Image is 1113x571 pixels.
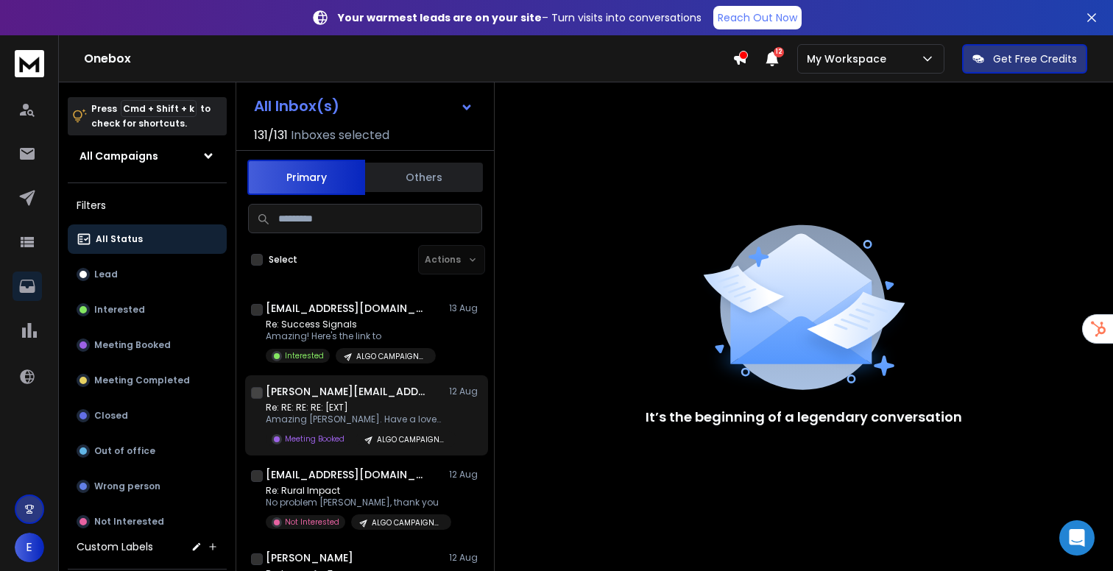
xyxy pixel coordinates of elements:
[121,100,197,117] span: Cmd + Shift + k
[449,302,482,314] p: 13 Aug
[242,91,485,121] button: All Inbox(s)
[94,445,155,457] p: Out of office
[266,330,436,342] p: Amazing! Here's the link to
[15,533,44,562] button: E
[94,480,160,492] p: Wrong person
[266,485,442,497] p: Re: Rural Impact
[449,469,482,480] p: 12 Aug
[266,414,442,425] p: Amazing [PERSON_NAME]. Have a lovely
[68,260,227,289] button: Lead
[68,330,227,360] button: Meeting Booked
[79,149,158,163] h1: All Campaigns
[68,141,227,171] button: All Campaigns
[377,434,448,445] p: ALGO CAMPAIGN- US HIGH TICKET
[94,269,118,280] p: Lead
[372,517,442,528] p: ALGO CAMPAIGN- US HIGH TICKET
[1059,520,1095,556] div: Open Intercom Messenger
[94,339,171,351] p: Meeting Booked
[68,401,227,430] button: Closed
[718,10,797,25] p: Reach Out Now
[291,127,389,144] h3: Inboxes selected
[94,375,190,386] p: Meeting Completed
[266,497,442,508] p: No problem [PERSON_NAME], thank you
[15,50,44,77] img: logo
[646,407,962,428] p: It’s the beginning of a legendary conversation
[254,99,339,113] h1: All Inbox(s)
[68,366,227,395] button: Meeting Completed
[285,517,339,528] p: Not Interested
[266,467,428,482] h1: [EMAIL_ADDRESS][DOMAIN_NAME]
[713,6,802,29] a: Reach Out Now
[96,233,143,245] p: All Status
[94,516,164,528] p: Not Interested
[68,507,227,536] button: Not Interested
[449,552,482,564] p: 12 Aug
[266,319,436,330] p: Re: Success Signals
[254,127,288,144] span: 131 / 131
[68,472,227,501] button: Wrong person
[247,160,365,195] button: Primary
[91,102,211,131] p: Press to check for shortcuts.
[94,304,145,316] p: Interested
[266,402,442,414] p: Re: RE: RE: RE: [EXT]
[68,295,227,324] button: Interested
[365,161,483,194] button: Others
[68,195,227,216] h3: Filters
[269,254,297,266] label: Select
[266,301,428,316] h1: [EMAIL_ADDRESS][DOMAIN_NAME]
[356,351,427,362] p: ALGO CAMPAIGN- US HIGH TICKET
[77,539,153,554] h3: Custom Labels
[338,10,542,25] strong: Your warmest leads are on your site
[84,50,732,68] h1: Onebox
[266,550,353,565] h1: [PERSON_NAME]
[94,410,128,422] p: Closed
[338,10,702,25] p: – Turn visits into conversations
[285,350,324,361] p: Interested
[993,52,1077,66] p: Get Free Credits
[774,47,784,57] span: 12
[68,224,227,254] button: All Status
[807,52,892,66] p: My Workspace
[285,433,344,444] p: Meeting Booked
[68,436,227,466] button: Out of office
[266,384,428,399] h1: [PERSON_NAME][EMAIL_ADDRESS][PERSON_NAME][DOMAIN_NAME] +1
[449,386,482,397] p: 12 Aug
[962,44,1087,74] button: Get Free Credits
